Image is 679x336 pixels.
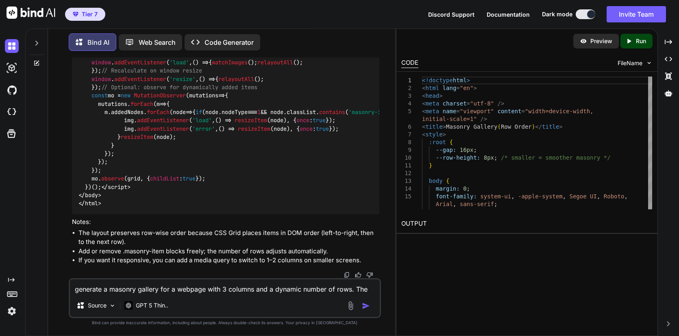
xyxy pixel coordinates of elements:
[625,193,628,200] span: ,
[401,169,411,177] div: 12
[147,108,170,116] span: forEach
[401,77,411,84] div: 1
[109,302,116,309] img: Pick Models
[426,85,440,91] span: html
[401,154,411,162] div: 10
[91,75,111,83] span: window
[300,125,313,132] span: once
[590,37,612,45] p: Preview
[218,75,254,83] span: relayoutAll
[85,191,98,199] span: body
[646,59,653,66] img: chevron down
[137,117,189,124] span: addEventListener
[124,301,133,309] img: GPT 5 Thinking High
[65,8,105,21] button: premiumTier 7
[121,134,153,141] span: resizeItem
[498,209,501,215] span: ;
[401,177,411,185] div: 13
[457,85,460,91] span: =
[453,77,467,83] span: html
[618,59,642,67] span: FileName
[426,123,443,130] span: title
[401,100,411,108] div: 4
[426,100,440,107] span: meta
[72,217,379,227] p: Notes:
[108,183,127,191] span: script
[428,10,474,19] button: Discord Support
[316,125,329,132] span: true
[183,175,196,182] span: true
[401,92,411,100] div: 3
[428,11,474,18] span: Discord Support
[91,92,108,99] span: const
[91,59,111,66] span: window
[535,123,542,130] span: </
[401,193,411,200] div: 15
[362,302,370,310] img: icon
[494,154,497,161] span: ;
[525,108,594,114] span: "width=device-width,
[446,123,497,130] span: Masonry Gallery
[101,183,131,191] span: </ >
[5,83,19,97] img: githubDark
[518,193,563,200] span: -apple-system
[422,131,425,138] span: <
[474,209,498,215] span: #fafafa
[436,193,477,200] span: font-family:
[355,272,361,278] img: like
[296,117,309,124] span: once
[189,92,225,99] span: =>
[563,193,566,200] span: ,
[73,12,78,17] img: premium
[443,108,457,114] span: name
[205,37,254,47] p: Code Generator
[101,83,257,91] span: // Optional: observe for dynamically added items
[422,100,425,107] span: <
[522,108,525,114] span: =
[78,247,379,256] li: Add or remove .masonry-item blocks freely; the number of rows adjusts automatically.
[88,301,107,310] p: Source
[422,77,453,83] span: <!doctype
[453,201,456,207] span: ,
[422,116,477,122] span: initial-scale=1"
[82,10,98,18] span: Tier 7
[192,59,209,66] span: () =>
[443,85,457,91] span: lang
[136,301,168,310] p: GPT 5 Thin..
[85,200,98,207] span: html
[101,175,124,182] span: observe
[436,201,453,207] span: Arial
[474,85,477,91] span: >
[422,123,425,130] span: <
[212,59,248,66] span: watchImages
[467,100,470,107] span: =
[450,139,453,145] span: {
[157,100,160,108] span: m
[7,7,55,19] img: Bind AI
[69,320,381,326] p: Bind can provide inaccurate information, including about people. Always double-check its answers....
[139,37,176,47] p: Web Search
[422,92,425,99] span: <
[511,193,515,200] span: ,
[222,108,248,116] span: nodeType
[532,123,535,130] span: )
[215,117,231,124] span: () =>
[218,125,235,132] span: () =>
[484,154,494,161] span: 8px
[401,185,411,193] div: 14
[401,84,411,92] div: 2
[114,59,166,66] span: addEventListener
[401,208,411,216] div: 16
[498,100,505,107] span: />
[134,92,186,99] span: MutationObserver
[422,108,425,114] span: <
[436,185,460,192] span: margin:
[78,228,379,247] li: The layout preserves row-wise order because CSS Grid places items in DOM order (left-to-right, th...
[287,108,316,116] span: classList
[436,154,481,161] span: --row-height:
[114,75,166,83] span: addEventListener
[590,193,597,200] span: UI
[170,59,189,66] span: 'load'
[501,154,611,161] span: /* smaller = smoother masonry */
[5,39,19,53] img: darkChat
